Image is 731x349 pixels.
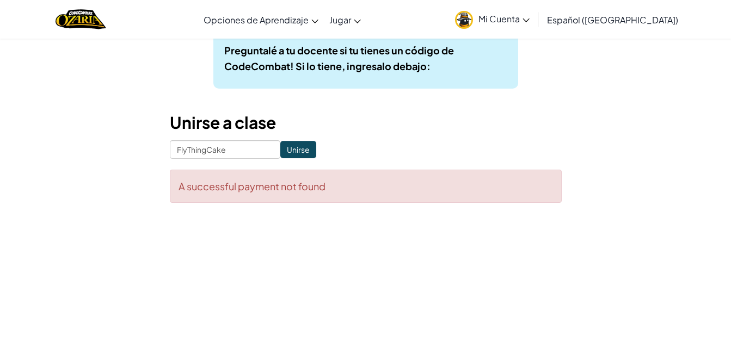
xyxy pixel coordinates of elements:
[280,141,316,158] input: Unirse
[170,140,280,159] input: <Enter Class Code>
[450,2,535,36] a: Mi Cuenta
[56,8,106,30] img: Home
[455,11,473,29] img: avatar
[224,44,454,72] b: Preguntalé a tu docente si tu tienes un código de CodeCombat! Si lo tiene, ingresalo debajo:
[198,5,324,34] a: Opciones de Aprendizaje
[204,14,309,26] span: Opciones de Aprendizaje
[478,13,530,24] span: Mi Cuenta
[56,8,106,30] a: Ozaria by CodeCombat logo
[329,14,351,26] span: Jugar
[542,5,684,34] a: Español ([GEOGRAPHIC_DATA])
[170,170,562,203] div: A successful payment not found
[324,5,366,34] a: Jugar
[170,110,562,135] h3: Unirse a clase
[547,14,678,26] span: Español ([GEOGRAPHIC_DATA])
